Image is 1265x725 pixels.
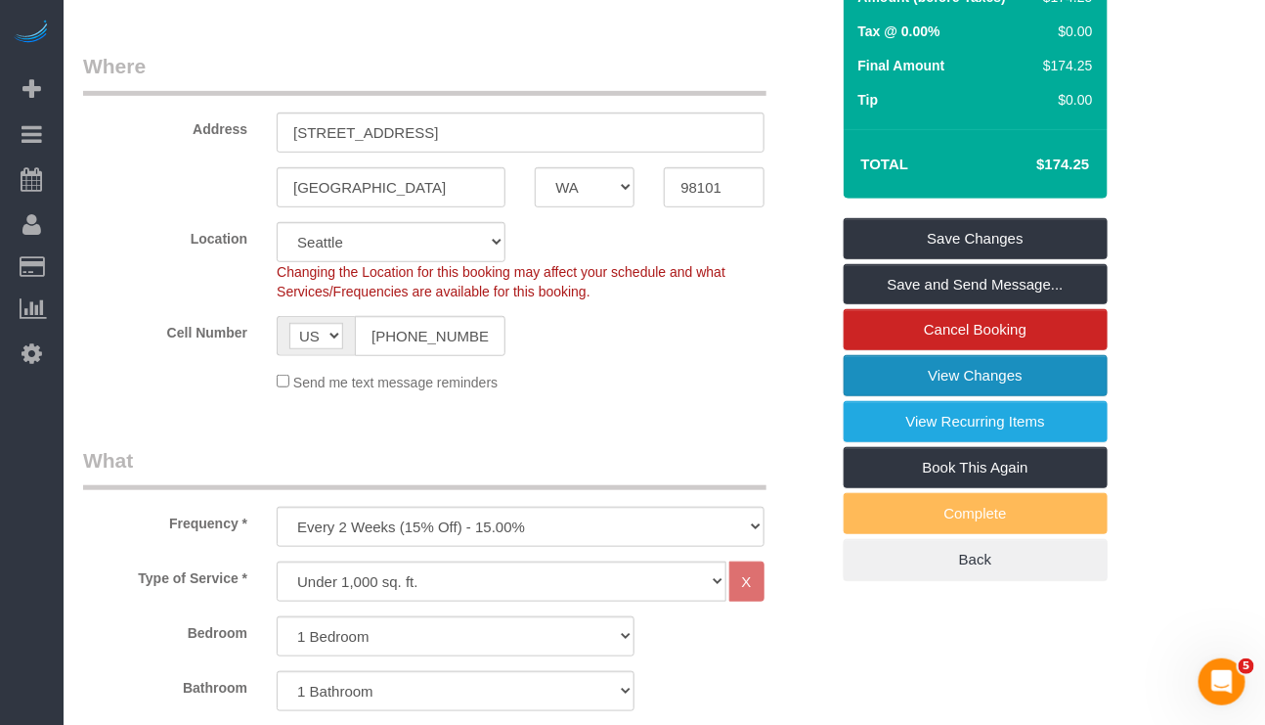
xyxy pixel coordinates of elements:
[68,671,262,698] label: Bathroom
[68,316,262,342] label: Cell Number
[83,446,766,490] legend: What
[12,20,51,47] img: Automaid Logo
[68,507,262,533] label: Frequency *
[844,447,1108,488] a: Book This Again
[844,309,1108,350] a: Cancel Booking
[1239,658,1254,674] span: 5
[293,375,498,390] span: Send me text message reminders
[858,90,879,110] label: Tip
[83,52,766,96] legend: Where
[1034,22,1093,41] div: $0.00
[355,316,505,356] input: Cell Number
[68,113,262,139] label: Address
[844,355,1108,396] a: View Changes
[858,22,940,41] label: Tax @ 0.00%
[277,167,505,207] input: City
[1199,658,1245,705] iframe: Intercom live chat
[844,539,1108,580] a: Back
[858,56,945,75] label: Final Amount
[1034,90,1093,110] div: $0.00
[68,562,262,588] label: Type of Service *
[68,222,262,249] label: Location
[1034,56,1093,75] div: $174.25
[844,264,1108,305] a: Save and Send Message...
[664,167,763,207] input: Zip Code
[277,264,725,299] span: Changing the Location for this booking may affect your schedule and what Services/Frequencies are...
[844,401,1108,442] a: View Recurring Items
[861,156,909,172] strong: Total
[68,616,262,643] label: Bedroom
[978,157,1089,173] h4: $174.25
[844,218,1108,259] a: Save Changes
